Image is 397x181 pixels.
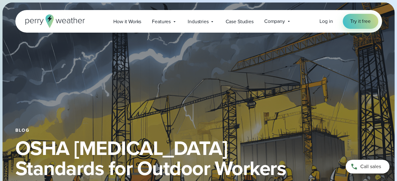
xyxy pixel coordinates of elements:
span: Case Studies [225,18,253,25]
a: Call sales [346,160,389,173]
a: Log in [319,18,333,25]
span: Industries [188,18,208,25]
a: How it Works [108,15,147,28]
span: Call sales [360,163,381,170]
span: Company [264,18,285,25]
span: Try it free [350,18,370,25]
h1: OSHA [MEDICAL_DATA] Standards for Outdoor Workers [15,138,382,178]
span: Features [152,18,171,25]
div: Blog [15,128,382,133]
span: How it Works [113,18,141,25]
a: Case Studies [220,15,259,28]
a: Try it free [343,14,378,29]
